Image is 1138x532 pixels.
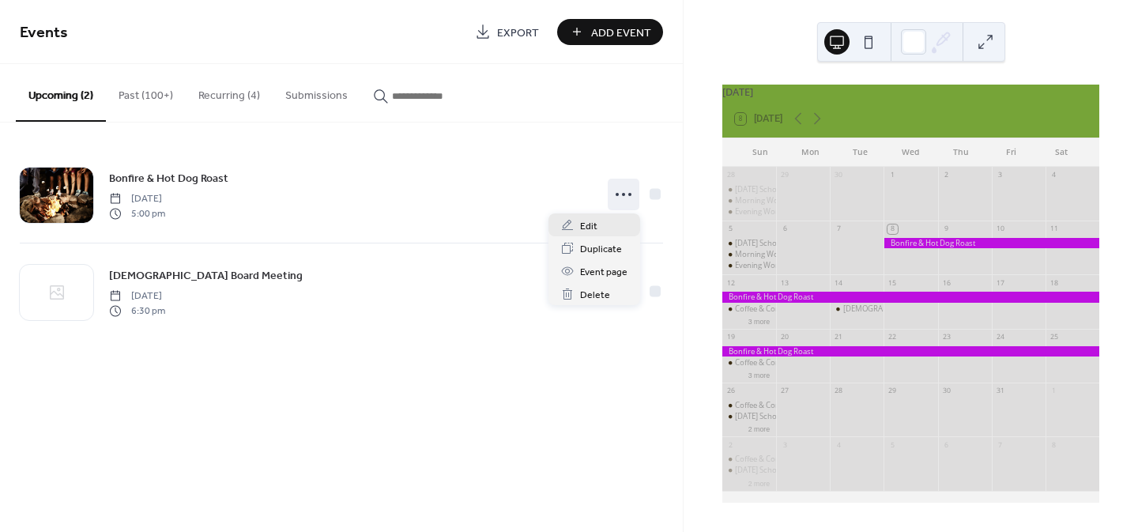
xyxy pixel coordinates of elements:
[722,85,1099,100] div: [DATE]
[996,224,1005,234] div: 10
[780,278,789,288] div: 13
[941,332,951,341] div: 23
[580,287,610,304] span: Delete
[735,138,786,167] div: Sun
[580,218,597,235] span: Edit
[726,332,736,341] div: 19
[834,278,843,288] div: 14
[941,278,951,288] div: 16
[735,206,793,217] div: Evening Worship
[735,454,812,464] div: Coffee & Conversation
[887,224,897,234] div: 8
[580,264,627,281] span: Event page
[726,224,736,234] div: 5
[722,411,776,421] div: Sunday School
[735,465,783,475] div: [DATE] School
[996,171,1005,180] div: 3
[742,422,776,434] button: 2 more
[742,477,776,489] button: 2 more
[735,400,812,410] div: Coffee & Conversation
[887,278,897,288] div: 15
[726,440,736,450] div: 2
[735,260,793,270] div: Evening Worship
[1049,332,1059,341] div: 25
[722,304,776,314] div: Coffee & Conversation
[722,238,776,248] div: Sunday School
[830,304,884,314] div: Church Board Meeting
[834,332,843,341] div: 21
[722,195,776,206] div: Morning Worship
[722,346,1099,357] div: Bonfire & Hot Dog Roast
[722,249,776,259] div: Morning Worship
[936,138,986,167] div: Thu
[735,195,797,206] div: Morning Worship
[996,332,1005,341] div: 24
[834,387,843,396] div: 28
[834,171,843,180] div: 30
[463,19,551,45] a: Export
[1049,171,1059,180] div: 4
[186,64,273,120] button: Recurring (4)
[780,387,789,396] div: 27
[497,25,539,41] span: Export
[986,138,1037,167] div: Fri
[1049,440,1059,450] div: 8
[722,292,1099,302] div: Bonfire & Hot Dog Roast
[834,440,843,450] div: 4
[722,465,776,475] div: Sunday School
[941,387,951,396] div: 30
[557,19,663,45] button: Add Event
[884,238,1099,248] div: Bonfire & Hot Dog Roast
[834,224,843,234] div: 7
[722,184,776,194] div: Sunday School
[16,64,106,122] button: Upcoming (2)
[580,241,622,258] span: Duplicate
[996,440,1005,450] div: 7
[20,17,68,48] span: Events
[109,304,165,318] span: 6:30 pm
[1049,387,1059,396] div: 1
[742,315,776,326] button: 3 more
[109,192,165,206] span: [DATE]
[780,224,789,234] div: 6
[780,332,789,341] div: 20
[722,400,776,410] div: Coffee & Conversation
[941,171,951,180] div: 2
[726,387,736,396] div: 26
[786,138,836,167] div: Mon
[109,268,303,285] span: [DEMOGRAPHIC_DATA] Board Meeting
[742,368,776,380] button: 3 more
[1036,138,1087,167] div: Sat
[106,64,186,120] button: Past (100+)
[887,387,897,396] div: 29
[996,387,1005,396] div: 31
[735,304,812,314] div: Coffee & Conversation
[722,357,776,368] div: Coffee & Conversation
[109,169,228,187] a: Bonfire & Hot Dog Roast
[835,138,886,167] div: Tue
[735,249,797,259] div: Morning Worship
[887,332,897,341] div: 22
[735,238,783,248] div: [DATE] School
[109,289,165,304] span: [DATE]
[887,171,897,180] div: 1
[109,171,228,187] span: Bonfire & Hot Dog Roast
[941,224,951,234] div: 9
[109,266,303,285] a: [DEMOGRAPHIC_DATA] Board Meeting
[735,411,783,421] div: [DATE] School
[722,454,776,464] div: Coffee & Conversation
[886,138,936,167] div: Wed
[780,171,789,180] div: 29
[1049,278,1059,288] div: 18
[735,184,783,194] div: [DATE] School
[1049,224,1059,234] div: 11
[735,357,812,368] div: Coffee & Conversation
[726,171,736,180] div: 28
[996,278,1005,288] div: 17
[591,25,651,41] span: Add Event
[722,206,776,217] div: Evening Worship
[780,440,789,450] div: 3
[109,206,165,221] span: 5:00 pm
[273,64,360,120] button: Submissions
